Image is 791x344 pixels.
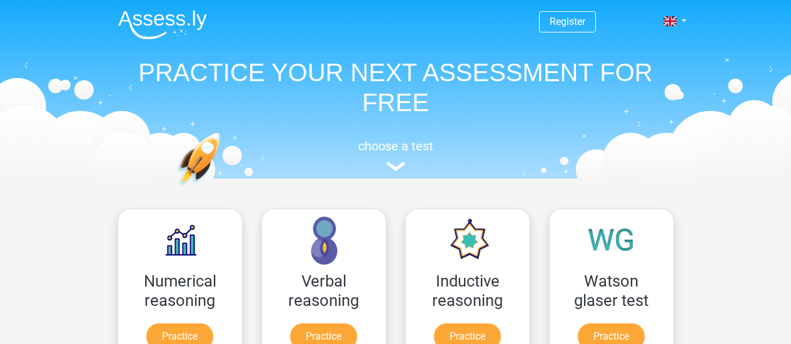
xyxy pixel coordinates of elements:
[108,139,683,172] a: choose a test
[177,132,269,245] img: practice
[386,162,405,171] img: assessment
[108,57,683,117] h1: PRACTICE YOUR NEXT ASSESSMENT FOR FREE
[550,16,585,27] a: Register
[118,10,207,39] img: Assessly
[108,139,683,154] h5: choose a test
